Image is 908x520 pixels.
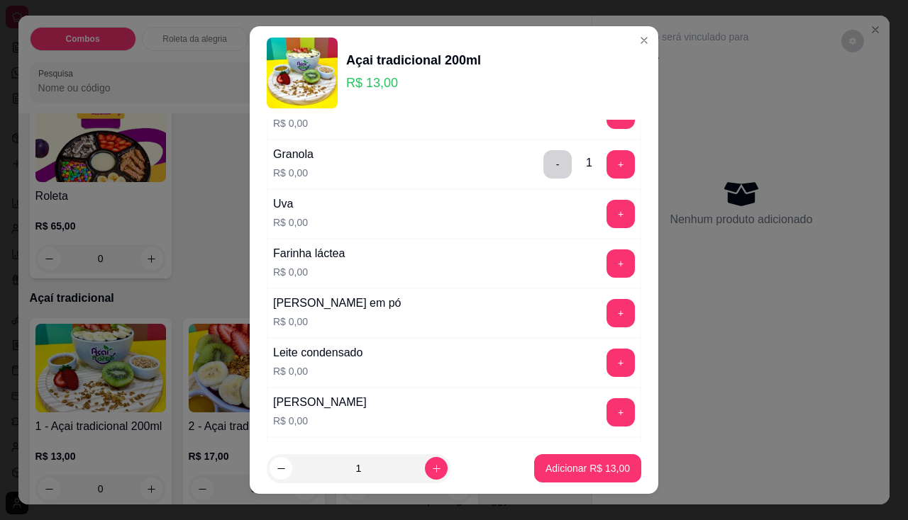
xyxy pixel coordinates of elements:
[273,414,367,428] p: R$ 0,00
[607,398,635,426] button: add
[273,295,402,312] div: [PERSON_NAME] em pó
[273,215,308,230] p: R$ 0,00
[267,38,338,108] img: product-image
[273,315,402,329] p: R$ 0,00
[273,116,312,130] p: R$ 0,00
[273,196,308,213] div: Uva
[607,150,635,179] button: add
[425,457,448,480] button: increase-product-quantity
[270,457,292,480] button: decrease-product-quantity
[546,461,630,475] p: Adicionar R$ 13,00
[273,394,367,411] div: [PERSON_NAME]
[273,245,345,262] div: Farinha láctea
[273,166,314,180] p: R$ 0,00
[273,344,362,361] div: Leite condensado
[273,265,345,279] p: R$ 0,00
[633,29,655,52] button: Close
[534,454,641,482] button: Adicionar R$ 13,00
[273,146,314,163] div: Granola
[586,154,592,171] div: 1
[607,249,635,278] button: add
[273,364,362,378] p: R$ 0,00
[607,200,635,228] button: add
[346,73,481,93] p: R$ 13,00
[607,299,635,327] button: add
[607,349,635,377] button: add
[346,50,481,70] div: Açai tradicional 200ml
[543,150,572,179] button: delete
